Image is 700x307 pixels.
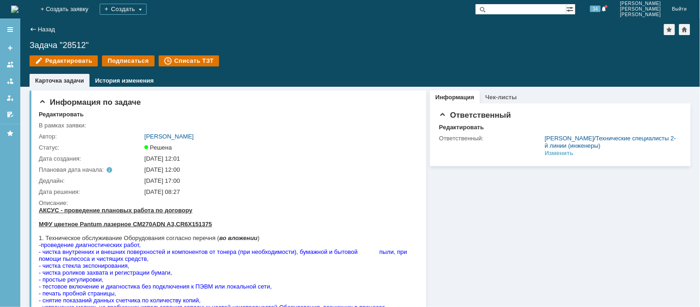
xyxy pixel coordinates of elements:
[144,155,413,163] div: [DATE] 12:01
[11,6,18,13] a: Перейти на домашнюю страницу
[3,57,18,72] a: Заявки на командах
[439,111,511,120] span: Ответственный
[39,144,143,151] div: Статус:
[485,94,517,101] a: Чек-листы
[100,4,147,15] div: Создать
[39,122,143,129] div: В рамках заявки:
[144,144,172,151] span: Решена
[38,26,55,33] a: Назад
[2,125,66,132] font: Отчет по работам в 1С
[39,133,143,140] div: Автор:
[35,77,84,84] a: Карточка задачи
[144,133,194,140] a: [PERSON_NAME]
[39,155,143,163] div: Дата создания:
[3,74,18,89] a: Заявки в моей ответственности
[436,94,474,101] a: Информация
[439,124,484,131] div: Редактировать
[39,166,132,174] div: Плановая дата начала:
[566,4,575,13] span: Расширенный поиск
[3,90,18,105] a: Мои заявки
[590,6,601,12] span: 34
[439,135,543,142] div: Ответственный:
[620,12,661,18] span: [PERSON_NAME]
[545,135,677,150] div: /
[545,135,594,142] a: [PERSON_NAME]
[39,199,415,207] div: Описание:
[180,28,219,35] strong: во вложении
[620,6,661,12] span: [PERSON_NAME]
[39,177,143,185] div: Дедлайн:
[39,98,141,107] span: Информация по задаче
[3,41,18,55] a: Создать заявку
[144,166,413,174] div: [DATE] 12:00
[30,41,691,50] div: Задача "28512"
[144,177,413,185] div: [DATE] 17:00
[545,135,676,149] a: Технические специалисты 2-й линии (инженеры)
[664,24,675,35] div: Добавить в избранное
[3,107,18,122] a: Мои согласования
[39,188,143,196] div: Дата решения:
[11,6,18,13] img: logo
[545,150,574,157] div: Изменить
[679,24,690,35] div: Сделать домашней страницей
[620,1,661,6] span: [PERSON_NAME]
[2,35,102,42] font: проведение диагностических работ,
[95,77,154,84] a: История изменения
[144,188,413,196] div: [DATE] 08:27
[39,111,84,118] div: Редактировать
